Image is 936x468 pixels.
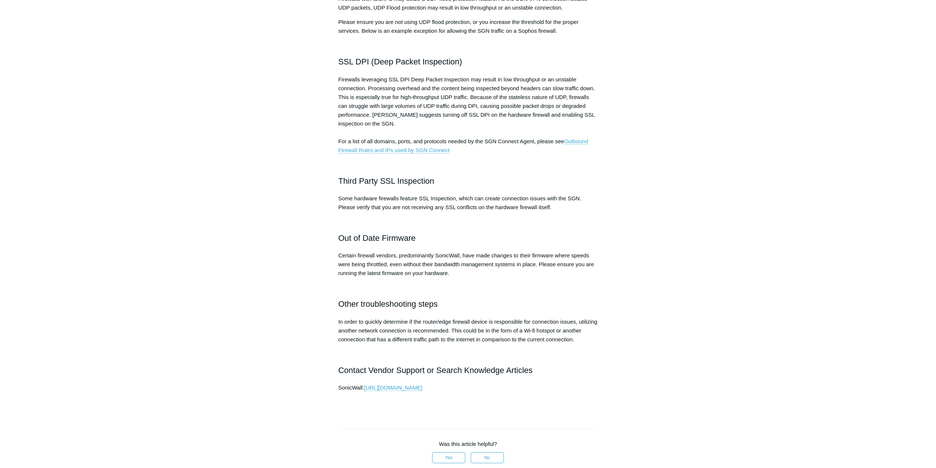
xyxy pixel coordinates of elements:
a: [URL][DOMAIN_NAME] [364,384,422,391]
h2: Out of Date Firmware [338,232,598,244]
button: This article was helpful [432,452,465,463]
h2: Contact Vendor Support or Search Knowledge Articles [338,364,598,377]
h2: Third Party SSL Inspection [338,175,598,187]
span: Was this article helpful? [439,441,497,447]
h2: Other troubleshooting steps [338,298,598,310]
p: SonicWall: [338,383,598,392]
button: This article was not helpful [471,452,504,463]
p: Some hardware firewalls feature SSL Inspection, which can create connection issues with the SGN. ... [338,194,598,212]
a: Outbound Firewall Rules and IPs used by SGN Connect [338,138,588,154]
h2: SSL DPI (Deep Packet Inspection) [338,55,598,68]
p: Firewalls leveraging SSL DPI Deep Packet Inspection may result in low throughput or an unstable c... [338,75,598,155]
p: In order to quickly determine if the router/edge firewall device is responsible for connection is... [338,317,598,344]
p: Please ensure you are not using UDP flood protection, or you increase the threshold for the prope... [338,18,598,35]
p: Certain firewall vendors, predominantly SonicWall, have made changes to their firmware where spee... [338,251,598,278]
